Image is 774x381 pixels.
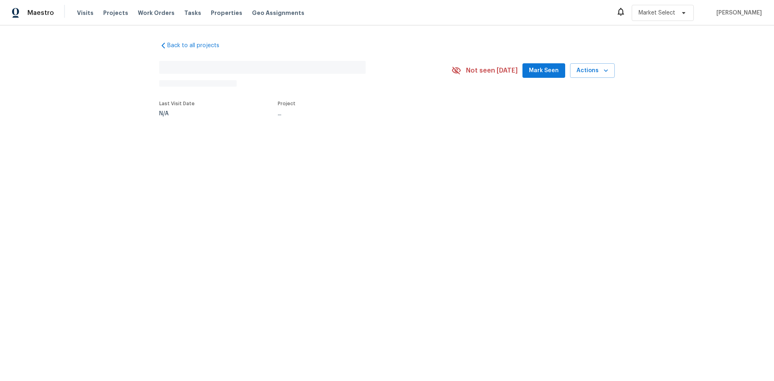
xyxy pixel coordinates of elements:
[103,9,128,17] span: Projects
[639,9,675,17] span: Market Select
[138,9,175,17] span: Work Orders
[522,63,565,78] button: Mark Seen
[576,66,608,76] span: Actions
[211,9,242,17] span: Properties
[278,101,295,106] span: Project
[27,9,54,17] span: Maestro
[159,111,195,117] div: N/A
[278,111,433,117] div: ...
[529,66,559,76] span: Mark Seen
[184,10,201,16] span: Tasks
[159,101,195,106] span: Last Visit Date
[159,42,237,50] a: Back to all projects
[252,9,304,17] span: Geo Assignments
[466,67,518,75] span: Not seen [DATE]
[713,9,762,17] span: [PERSON_NAME]
[77,9,94,17] span: Visits
[570,63,615,78] button: Actions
